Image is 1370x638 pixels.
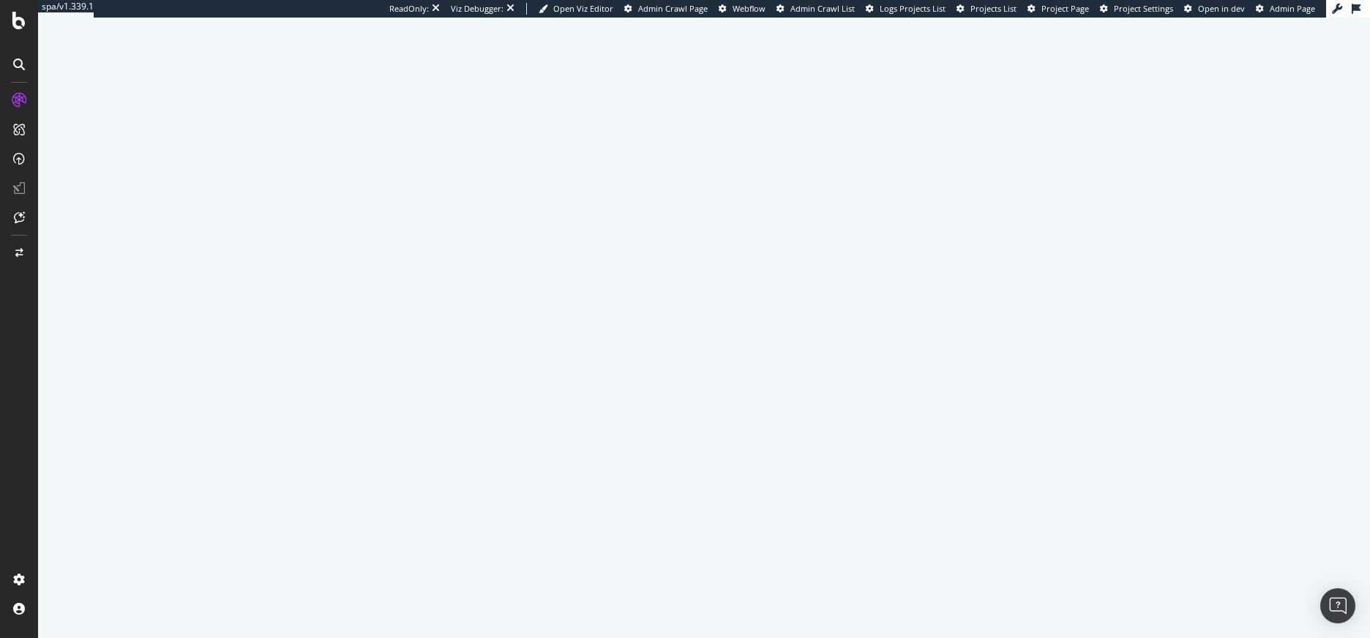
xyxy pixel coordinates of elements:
span: Admin Page [1270,3,1315,14]
span: Project Settings [1114,3,1173,14]
div: animation [651,290,757,342]
a: Project Page [1027,3,1089,15]
span: Webflow [733,3,766,14]
span: Logs Projects List [880,3,946,14]
span: Open Viz Editor [553,3,613,14]
a: Admin Crawl Page [624,3,708,15]
a: Project Settings [1100,3,1173,15]
a: Webflow [719,3,766,15]
div: Viz Debugger: [451,3,504,15]
div: Open Intercom Messenger [1320,588,1355,623]
span: Admin Crawl List [790,3,855,14]
a: Admin Crawl List [776,3,855,15]
span: Admin Crawl Page [638,3,708,14]
span: Project Page [1041,3,1089,14]
a: Open in dev [1184,3,1245,15]
a: Logs Projects List [866,3,946,15]
span: Open in dev [1198,3,1245,14]
a: Admin Page [1256,3,1315,15]
a: Projects List [957,3,1017,15]
span: Projects List [970,3,1017,14]
a: Open Viz Editor [539,3,613,15]
div: ReadOnly: [389,3,429,15]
